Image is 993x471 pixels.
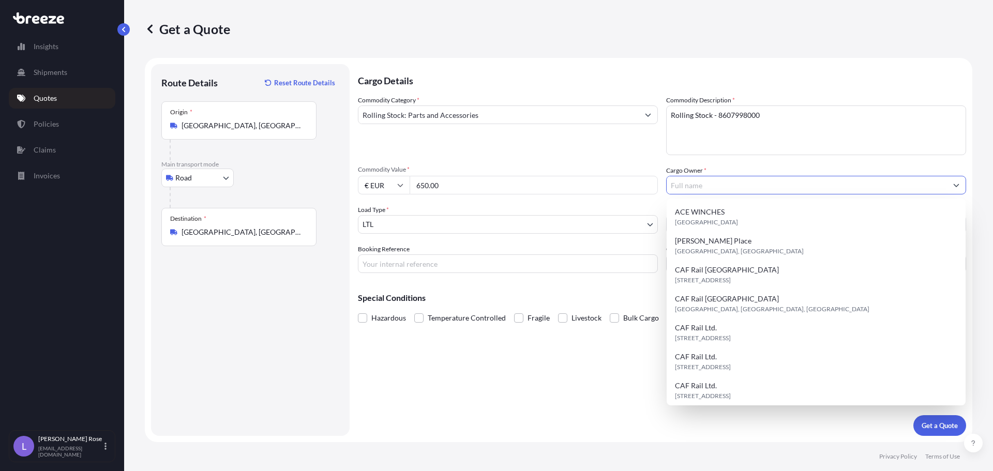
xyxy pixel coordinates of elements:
[358,244,410,254] label: Booking Reference
[161,77,218,89] p: Route Details
[666,95,735,105] label: Commodity Description
[182,120,304,131] input: Origin
[358,64,966,95] p: Cargo Details
[667,176,947,194] input: Full name
[358,165,658,174] span: Commodity Value
[428,310,506,326] span: Temperature Controlled
[675,362,731,372] span: [STREET_ADDRESS]
[371,310,406,326] span: Hazardous
[358,294,966,302] p: Special Conditions
[666,205,966,213] span: Freight Cost
[675,391,731,401] span: [STREET_ADDRESS]
[34,145,56,155] p: Claims
[675,207,725,217] span: ACE WINCHES
[675,246,804,256] span: [GEOGRAPHIC_DATA], [GEOGRAPHIC_DATA]
[675,323,717,333] span: CAF Rail Ltd.
[675,333,731,343] span: [STREET_ADDRESS]
[34,41,58,52] p: Insights
[675,352,717,362] span: CAF Rail Ltd.
[879,452,917,461] p: Privacy Policy
[623,310,659,326] span: Bulk Cargo
[675,275,731,285] span: [STREET_ADDRESS]
[170,108,192,116] div: Origin
[363,219,373,230] span: LTL
[675,217,738,227] span: [GEOGRAPHIC_DATA]
[358,105,639,124] input: Select a commodity type
[925,452,960,461] p: Terms of Use
[666,165,706,176] label: Cargo Owner
[675,304,869,314] span: [GEOGRAPHIC_DATA], [GEOGRAPHIC_DATA], [GEOGRAPHIC_DATA]
[675,294,779,304] span: CAF Rail [GEOGRAPHIC_DATA]
[358,205,389,215] span: Load Type
[639,105,657,124] button: Show suggestions
[675,236,751,246] span: [PERSON_NAME] Place
[922,420,958,431] p: Get a Quote
[571,310,601,326] span: Livestock
[22,441,26,451] span: L
[410,176,658,194] input: Type amount
[34,93,57,103] p: Quotes
[528,310,550,326] span: Fragile
[274,78,335,88] p: Reset Route Details
[675,381,717,391] span: CAF Rail Ltd.
[947,176,966,194] button: Show suggestions
[358,254,658,273] input: Your internal reference
[38,435,102,443] p: [PERSON_NAME] Rose
[175,173,192,183] span: Road
[145,21,230,37] p: Get a Quote
[358,95,419,105] label: Commodity Category
[182,227,304,237] input: Destination
[34,67,67,78] p: Shipments
[34,171,60,181] p: Invoices
[161,160,339,169] p: Main transport mode
[38,445,102,458] p: [EMAIL_ADDRESS][DOMAIN_NAME]
[34,119,59,129] p: Policies
[161,169,234,187] button: Select transport
[666,244,703,254] label: Carrier Name
[675,265,779,275] span: CAF Rail [GEOGRAPHIC_DATA]
[170,215,206,223] div: Destination
[666,254,966,273] input: Enter name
